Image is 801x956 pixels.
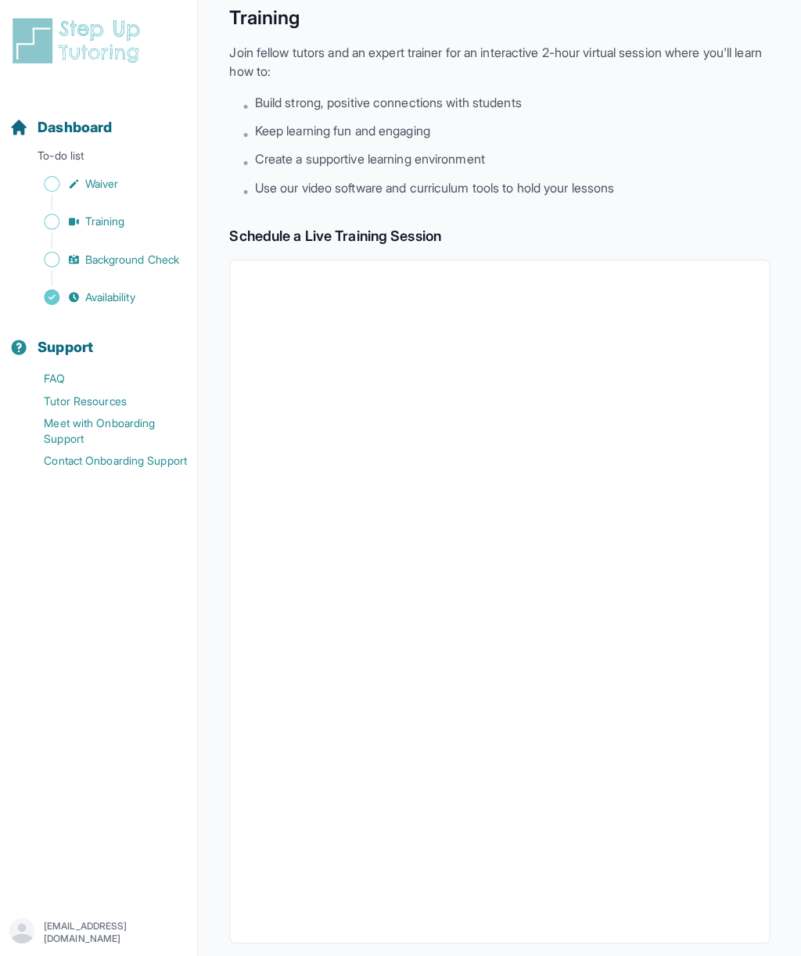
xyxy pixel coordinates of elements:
button: Dashboard [6,91,193,144]
span: • [244,95,250,114]
p: [EMAIL_ADDRESS][DOMAIN_NAME] [47,915,187,940]
a: Background Check [13,247,199,269]
h1: Training [232,5,770,30]
span: Use our video software and curriculum tools to hold your lessons [257,177,614,196]
img: logo [13,16,152,66]
a: Training [13,210,199,232]
a: Tutor Resources [13,388,199,410]
span: • [244,152,250,171]
span: Support [41,335,96,357]
a: Availability [13,285,199,307]
p: To-do list [6,147,193,169]
span: Build strong, positive connections with students [257,92,522,111]
p: Join fellow tutors and an expert trainer for an interactive 2-hour virtual session where you'll l... [232,42,770,80]
span: Waiver [88,175,120,191]
a: Contact Onboarding Support [13,447,199,469]
span: Availability [88,288,138,304]
span: Create a supportive learning environment [257,149,486,167]
iframe: Live Training [251,278,750,919]
a: Dashboard [13,116,115,138]
span: • [244,180,250,199]
span: Keep learning fun and engaging [257,120,431,139]
span: Training [88,213,128,228]
h2: Schedule a Live Training Session [232,224,770,246]
button: Support [6,310,193,363]
span: • [244,124,250,142]
span: Background Check [88,250,181,266]
a: Waiver [13,172,199,194]
button: [EMAIL_ADDRESS][DOMAIN_NAME] [13,914,187,942]
span: Dashboard [41,116,115,138]
a: FAQ [13,366,199,388]
a: Meet with Onboarding Support [13,410,199,447]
